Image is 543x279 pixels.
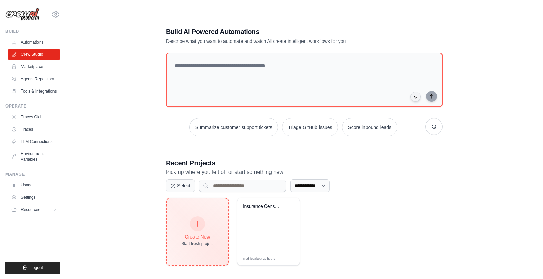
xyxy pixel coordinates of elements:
[5,171,60,177] div: Manage
[181,233,214,240] div: Create New
[166,158,443,168] h3: Recent Projects
[342,118,397,136] button: Score inbound leads
[8,204,60,215] button: Resources
[5,29,60,34] div: Build
[425,118,443,135] button: Get new suggestions
[243,203,284,210] div: Insurance Census Data Processing & Rating Automation
[8,192,60,203] a: Settings
[8,37,60,48] a: Automations
[8,61,60,72] a: Marketplace
[284,256,290,261] span: Edit
[8,49,60,60] a: Crew Studio
[8,124,60,135] a: Traces
[8,112,60,122] a: Traces Old
[243,257,275,261] span: Modified about 22 hours
[166,38,395,45] p: Describe what you want to automate and watch AI create intelligent workflows for you
[166,27,395,36] h1: Build AI Powered Automations
[8,148,60,165] a: Environment Variables
[8,136,60,147] a: LLM Connections
[8,180,60,191] a: Usage
[181,241,214,246] div: Start fresh project
[30,265,43,270] span: Logout
[410,92,421,102] button: Click to speak your automation idea
[166,179,195,192] button: Select
[166,168,443,177] p: Pick up where you left off or start something new
[21,207,40,212] span: Resources
[8,73,60,84] a: Agents Repository
[5,8,40,21] img: Logo
[189,118,278,136] button: Summarize customer support tickets
[5,262,60,274] button: Logout
[8,86,60,97] a: Tools & Integrations
[282,118,338,136] button: Triage GitHub issues
[5,103,60,109] div: Operate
